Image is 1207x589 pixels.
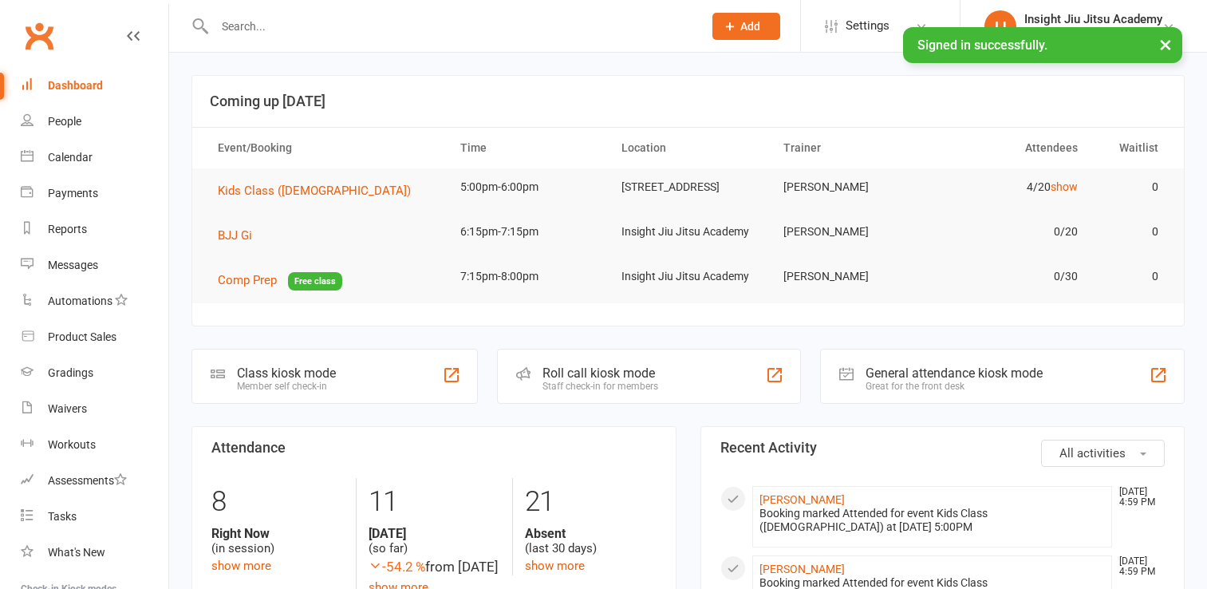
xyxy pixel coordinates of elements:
[525,478,657,526] div: 21
[48,187,98,200] div: Payments
[930,258,1092,295] td: 0/30
[607,258,769,295] td: Insight Jiu Jitsu Academy
[48,259,98,271] div: Messages
[48,79,103,92] div: Dashboard
[1041,440,1165,467] button: All activities
[218,184,411,198] span: Kids Class ([DEMOGRAPHIC_DATA])
[211,559,271,573] a: show more
[237,366,336,381] div: Class kiosk mode
[866,366,1043,381] div: General attendance kiosk mode
[211,478,344,526] div: 8
[1092,168,1173,206] td: 0
[21,247,168,283] a: Messages
[237,381,336,392] div: Member self check-in
[930,213,1092,251] td: 0/20
[369,526,500,541] strong: [DATE]
[21,535,168,571] a: What's New
[21,355,168,391] a: Gradings
[930,168,1092,206] td: 4/20
[48,294,112,307] div: Automations
[48,402,87,415] div: Waivers
[48,438,96,451] div: Workouts
[48,546,105,559] div: What's New
[48,510,77,523] div: Tasks
[542,381,658,392] div: Staff check-in for members
[525,526,657,556] div: (last 30 days)
[1051,180,1078,193] a: show
[525,559,585,573] a: show more
[21,499,168,535] a: Tasks
[211,526,344,541] strong: Right Now
[48,115,81,128] div: People
[21,427,168,463] a: Workouts
[1059,446,1126,461] span: All activities
[211,440,657,456] h3: Attendance
[369,556,500,578] div: from [DATE]
[369,526,500,556] div: (so far)
[446,168,608,206] td: 5:00pm-6:00pm
[759,563,845,575] a: [PERSON_NAME]
[203,128,446,168] th: Event/Booking
[607,168,769,206] td: [STREET_ADDRESS]
[21,104,168,140] a: People
[21,283,168,319] a: Automations
[866,381,1043,392] div: Great for the front desk
[211,526,344,556] div: (in session)
[846,8,889,44] span: Settings
[48,474,127,487] div: Assessments
[769,213,931,251] td: [PERSON_NAME]
[1111,556,1164,577] time: [DATE] 4:59 PM
[1024,26,1162,41] div: Insight Jiu Jitsu Academy
[769,128,931,168] th: Trainer
[917,38,1047,53] span: Signed in successfully.
[712,13,780,40] button: Add
[48,151,93,164] div: Calendar
[759,507,1106,534] div: Booking marked Attended for event Kids Class ([DEMOGRAPHIC_DATA]) at [DATE] 5:00PM
[48,366,93,379] div: Gradings
[21,176,168,211] a: Payments
[218,226,263,245] button: BJJ Gi
[607,213,769,251] td: Insight Jiu Jitsu Academy
[48,223,87,235] div: Reports
[21,68,168,104] a: Dashboard
[769,258,931,295] td: [PERSON_NAME]
[218,181,422,200] button: Kids Class ([DEMOGRAPHIC_DATA])
[607,128,769,168] th: Location
[369,478,500,526] div: 11
[446,258,608,295] td: 7:15pm-8:00pm
[930,128,1092,168] th: Attendees
[19,16,59,56] a: Clubworx
[740,20,760,33] span: Add
[1151,27,1180,61] button: ×
[218,271,342,291] button: Comp PrepFree class
[1024,12,1162,26] div: Insight Jiu Jitsu Academy
[769,168,931,206] td: [PERSON_NAME]
[525,526,657,541] strong: Absent
[218,228,252,243] span: BJJ Gi
[210,93,1166,109] h3: Coming up [DATE]
[720,440,1166,456] h3: Recent Activity
[984,10,1016,42] div: IJ
[1092,128,1173,168] th: Waitlist
[759,493,845,506] a: [PERSON_NAME]
[1111,487,1164,508] time: [DATE] 4:59 PM
[1092,213,1173,251] td: 0
[446,128,608,168] th: Time
[48,330,116,343] div: Product Sales
[446,213,608,251] td: 6:15pm-7:15pm
[369,559,425,575] span: -54.2 %
[21,211,168,247] a: Reports
[21,391,168,427] a: Waivers
[218,273,277,287] span: Comp Prep
[1092,258,1173,295] td: 0
[21,463,168,499] a: Assessments
[21,140,168,176] a: Calendar
[21,319,168,355] a: Product Sales
[542,366,658,381] div: Roll call kiosk mode
[288,272,342,291] span: Free class
[210,15,692,38] input: Search...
